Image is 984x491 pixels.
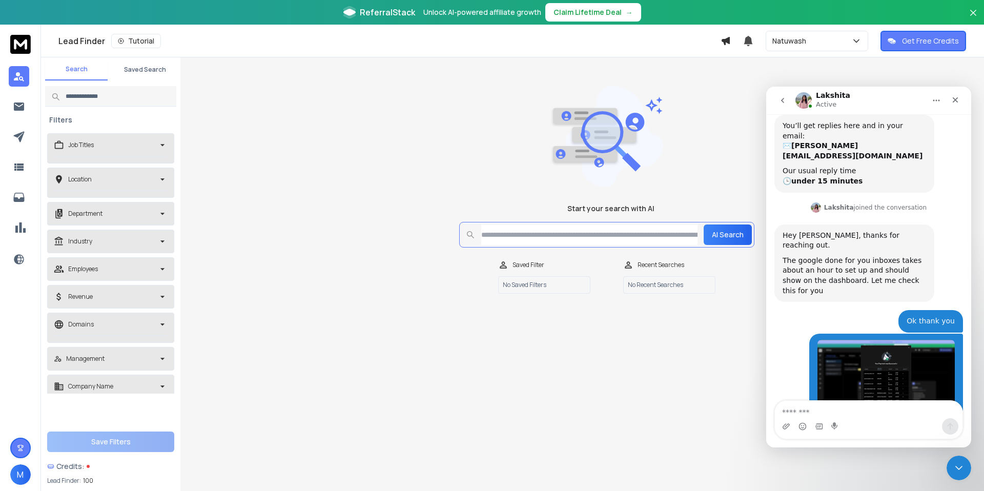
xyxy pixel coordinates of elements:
span: Credits: [56,461,85,472]
img: image [550,86,663,187]
h3: Filters [45,115,76,125]
button: Claim Lifetime Deal→ [545,3,641,22]
button: Tutorial [111,34,161,48]
button: Search [45,59,108,80]
p: Natuwash [772,36,810,46]
p: Saved Filter [512,261,544,269]
iframe: Intercom live chat [947,456,971,480]
p: Job Titles [68,141,94,149]
p: Recent Searches [638,261,684,269]
p: Industry [68,237,92,245]
p: Management [66,355,105,363]
div: Lead Finder [58,34,721,48]
p: Unlock AI-powered affiliate growth [423,7,541,17]
p: Get Free Credits [902,36,959,46]
span: 100 [83,477,93,485]
p: Location [68,175,92,183]
p: Lead Finder: [47,477,81,485]
p: No Recent Searches [623,276,715,294]
iframe: Intercom live chat [766,87,971,447]
p: Revenue [68,293,93,301]
h1: Start your search with AI [567,203,654,214]
a: Credits: [47,456,174,477]
button: Close banner [967,6,980,31]
button: AI Search [704,224,752,245]
button: Saved Search [114,59,176,80]
p: Company Name [68,382,113,391]
button: Get Free Credits [880,31,966,51]
p: Department [68,210,102,218]
p: Employees [68,265,98,273]
p: No Saved Filters [498,276,590,294]
span: ReferralStack [360,6,415,18]
p: Domains [68,320,94,329]
button: M [10,464,31,485]
span: → [626,7,633,17]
